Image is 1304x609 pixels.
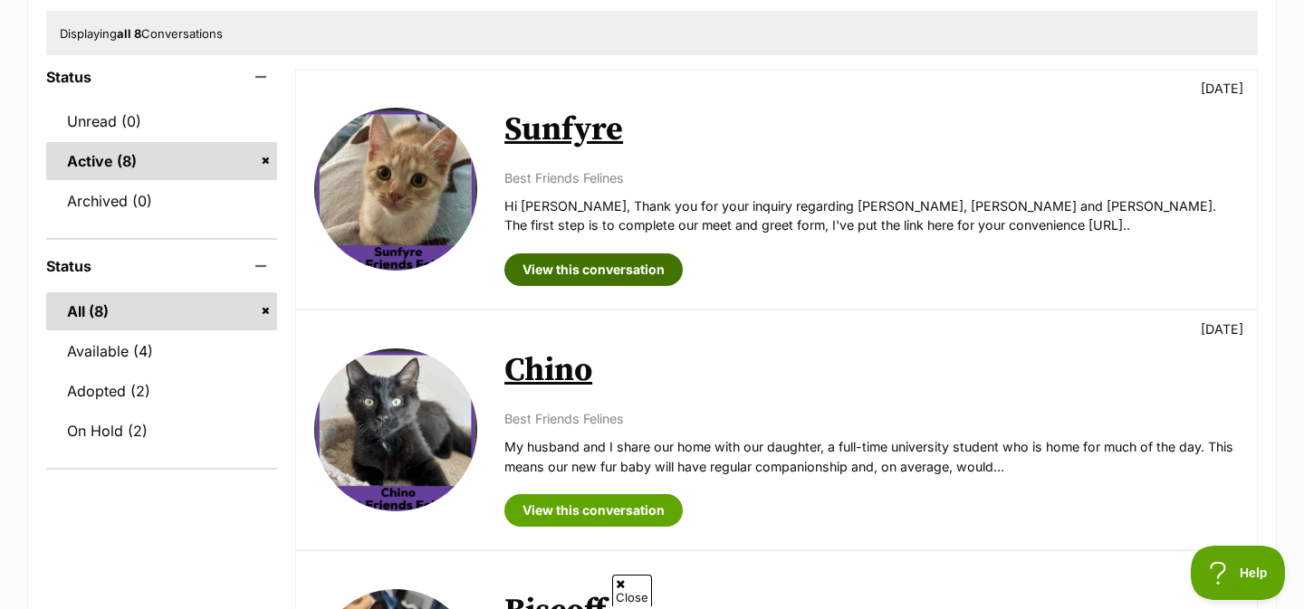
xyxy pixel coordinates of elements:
[46,182,277,220] a: Archived (0)
[1191,546,1286,600] iframe: Help Scout Beacon - Open
[46,412,277,450] a: On Hold (2)
[504,437,1239,476] p: My husband and I share our home with our daughter, a full-time university student who is home for...
[314,348,477,511] img: Chino
[46,372,277,410] a: Adopted (2)
[612,575,652,606] span: Close
[314,108,477,271] img: Sunfyre
[504,350,592,391] a: Chino
[46,258,277,274] header: Status
[46,102,277,140] a: Unread (0)
[60,26,223,41] span: Displaying Conversations
[504,253,683,286] a: View this conversation
[1201,79,1243,98] p: [DATE]
[46,142,277,180] a: Active (8)
[504,109,623,150] a: Sunfyre
[1201,319,1243,338] p: [DATE]
[46,69,277,85] header: Status
[46,292,277,330] a: All (8)
[46,332,277,370] a: Available (4)
[504,409,1239,428] p: Best Friends Felines
[504,196,1239,235] p: Hi [PERSON_NAME], Thank you for your inquiry regarding [PERSON_NAME], [PERSON_NAME] and [PERSON_N...
[117,26,141,41] strong: all 8
[504,494,683,527] a: View this conversation
[504,168,1239,187] p: Best Friends Felines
